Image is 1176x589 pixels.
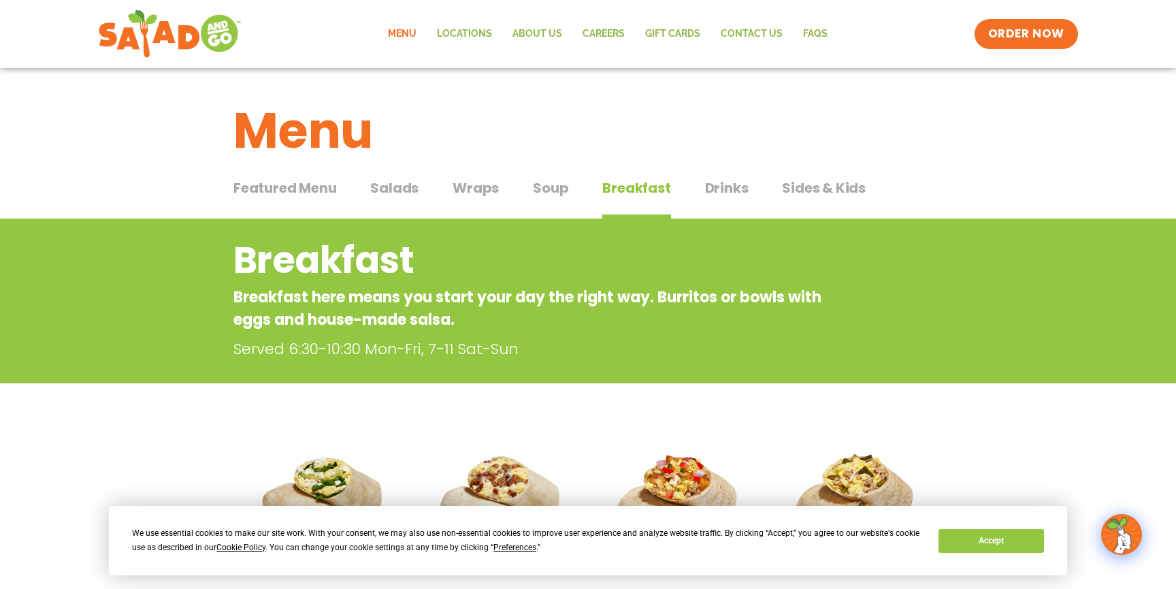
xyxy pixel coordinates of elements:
a: Contact Us [710,18,793,50]
img: Product photo for Mediterranean Breakfast Burrito [244,430,401,587]
nav: Menu [378,18,838,50]
p: Breakfast here means you start your day the right way. Burritos or bowls with eggs and house-made... [233,286,833,331]
div: Tabbed content [233,173,943,219]
img: new-SAG-logo-768×292 [98,7,242,61]
img: Product photo for Southwest [776,430,933,587]
a: ORDER NOW [975,19,1078,49]
span: Featured Menu [233,178,336,198]
div: Cookie Consent Prompt [109,506,1067,575]
span: Sides & Kids [782,178,866,198]
span: ORDER NOW [988,26,1064,42]
span: Drinks [705,178,749,198]
img: wpChatIcon [1102,515,1141,554]
div: We use essential cookies to make our site work. With your consent, we may also use non-essential ... [132,526,922,555]
span: Breakfast [602,178,670,198]
span: Preferences [493,543,536,552]
span: Wraps [453,178,499,198]
a: Careers [572,18,635,50]
span: Cookie Policy [216,543,265,552]
span: Soup [533,178,568,198]
img: Product photo for Traditional [421,430,578,587]
a: About Us [502,18,572,50]
p: Served 6:30-10:30 Mon-Fri, 7-11 Sat-Sun [233,338,839,360]
h2: Breakfast [233,233,833,288]
a: FAQs [793,18,838,50]
h1: Menu [233,94,943,168]
a: GIFT CARDS [635,18,710,50]
button: Accept [938,529,1043,553]
span: Salads [370,178,419,198]
img: Product photo for Fiesta [598,430,755,587]
a: Menu [378,18,427,50]
a: Locations [427,18,502,50]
